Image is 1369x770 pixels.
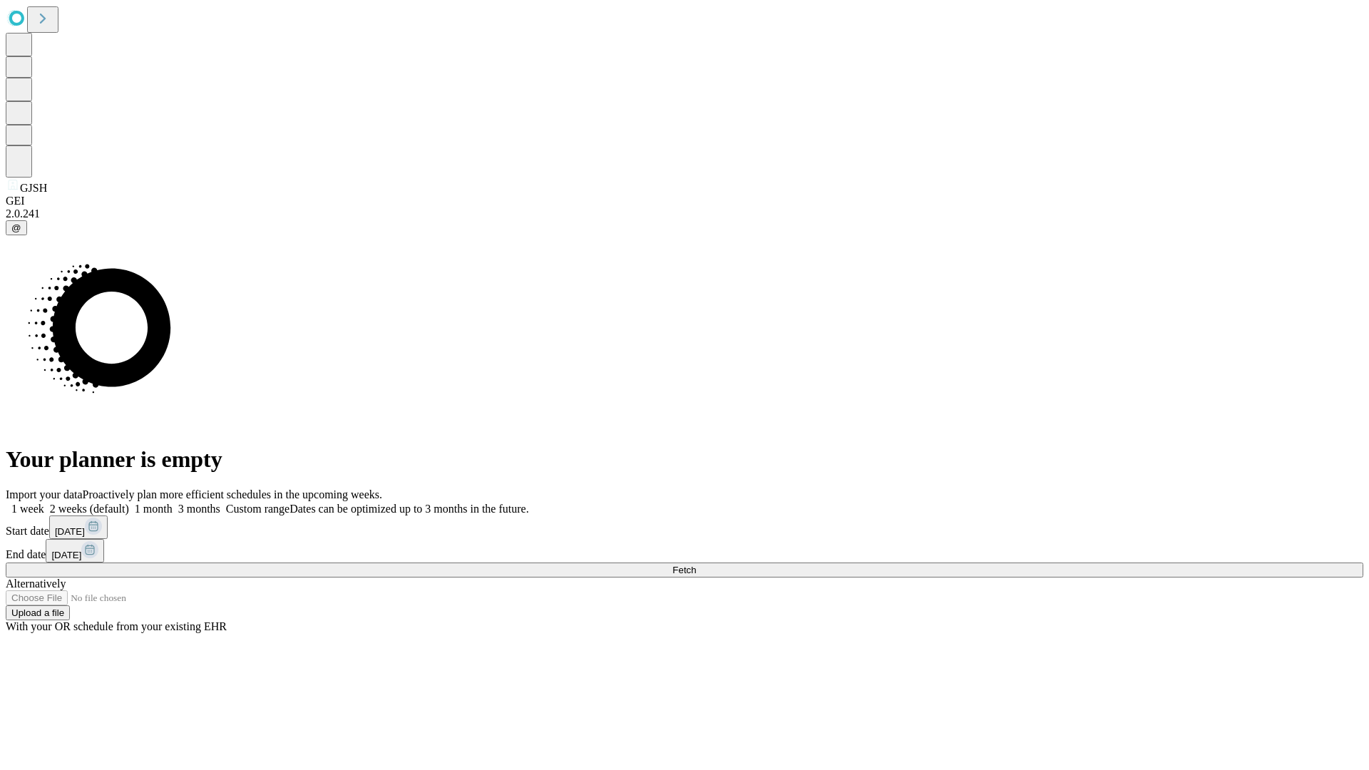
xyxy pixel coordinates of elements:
div: End date [6,539,1363,563]
span: With your OR schedule from your existing EHR [6,620,227,632]
span: Dates can be optimized up to 3 months in the future. [289,503,528,515]
span: @ [11,222,21,233]
span: Alternatively [6,577,66,590]
h1: Your planner is empty [6,446,1363,473]
span: Custom range [226,503,289,515]
button: Fetch [6,563,1363,577]
div: Start date [6,515,1363,539]
span: 2 weeks (default) [50,503,129,515]
button: Upload a file [6,605,70,620]
span: [DATE] [55,526,85,537]
button: [DATE] [46,539,104,563]
button: @ [6,220,27,235]
span: 1 week [11,503,44,515]
span: Fetch [672,565,696,575]
span: 3 months [178,503,220,515]
div: 2.0.241 [6,207,1363,220]
span: Proactively plan more efficient schedules in the upcoming weeks. [83,488,382,500]
span: Import your data [6,488,83,500]
span: 1 month [135,503,173,515]
button: [DATE] [49,515,108,539]
span: GJSH [20,182,47,194]
div: GEI [6,195,1363,207]
span: [DATE] [51,550,81,560]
